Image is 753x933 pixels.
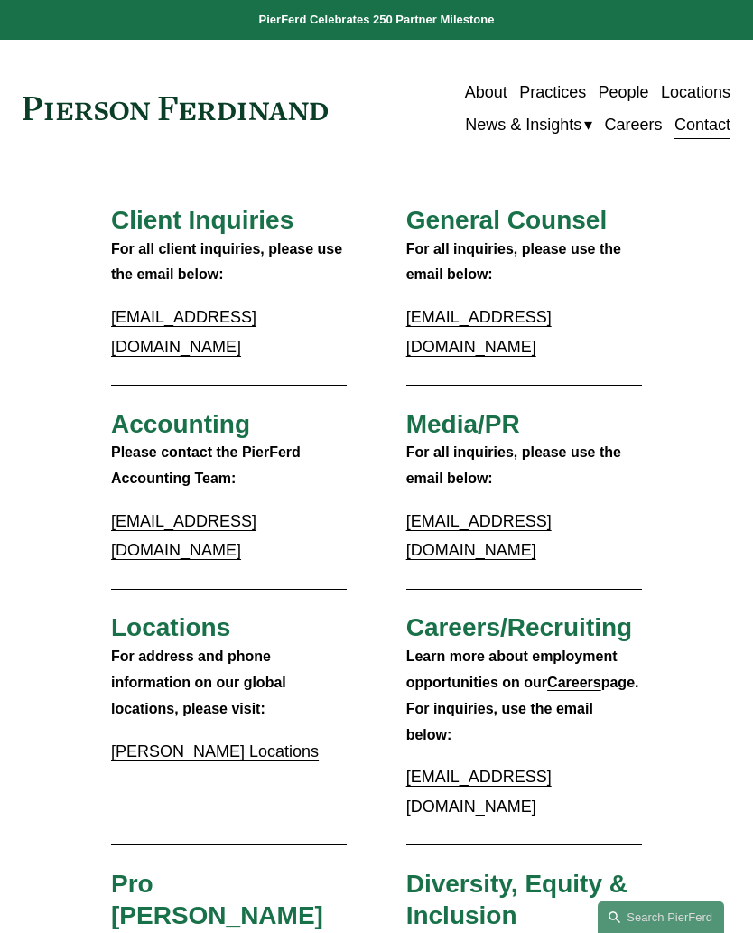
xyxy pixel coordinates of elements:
a: [EMAIL_ADDRESS][DOMAIN_NAME] [406,308,552,355]
span: Client Inquiries [111,206,293,234]
span: Diversity, Equity & Inclusion [406,870,635,929]
strong: page. For inquiries, use the email below: [406,675,643,742]
a: [EMAIL_ADDRESS][DOMAIN_NAME] [406,512,552,559]
a: Contact [674,108,730,141]
span: Pro [PERSON_NAME] [111,870,323,929]
span: Locations [111,613,230,641]
a: Careers [605,108,663,141]
strong: For address and phone information on our global locations, please visit: [111,648,290,716]
a: Practices [519,76,586,108]
strong: Please contact the PierFerd Accounting Team: [111,444,304,486]
a: [EMAIL_ADDRESS][DOMAIN_NAME] [406,768,552,815]
span: Accounting [111,410,250,438]
a: [EMAIL_ADDRESS][DOMAIN_NAME] [111,512,256,559]
span: Careers/Recruiting [406,613,633,641]
a: folder dropdown [465,108,592,141]
span: News & Insights [465,110,581,139]
a: About [465,76,507,108]
strong: For all inquiries, please use the email below: [406,241,626,283]
a: Locations [661,76,730,108]
a: [PERSON_NAME] Locations [111,742,319,760]
span: Media/PR [406,410,520,438]
a: Careers [547,675,601,690]
strong: For all client inquiries, please use the email below: [111,241,347,283]
strong: For all inquiries, please use the email below: [406,444,626,486]
a: People [599,76,649,108]
span: General Counsel [406,206,608,234]
a: [EMAIL_ADDRESS][DOMAIN_NAME] [111,308,256,355]
strong: Learn more about employment opportunities on our [406,648,621,690]
a: Search this site [598,901,724,933]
